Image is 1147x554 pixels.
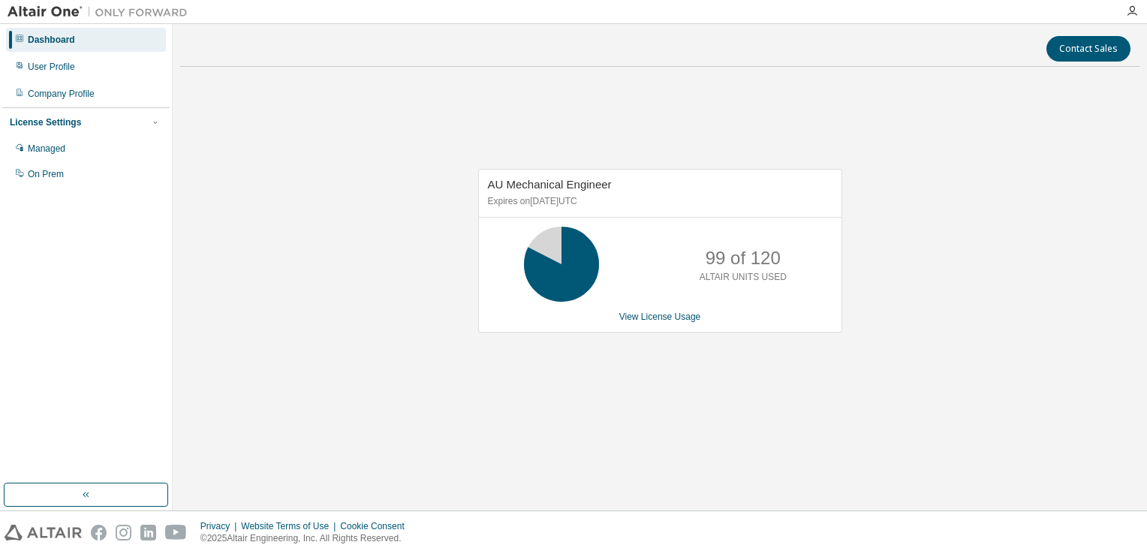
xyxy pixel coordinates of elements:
p: 99 of 120 [706,245,781,271]
img: Altair One [8,5,195,20]
div: User Profile [28,61,75,73]
div: Managed [28,143,65,155]
img: youtube.svg [165,525,187,540]
span: AU Mechanical Engineer [488,178,612,191]
p: Expires on [DATE] UTC [488,195,829,208]
img: altair_logo.svg [5,525,82,540]
p: ALTAIR UNITS USED [700,271,787,284]
div: On Prem [28,168,64,180]
div: Company Profile [28,88,95,100]
div: Website Terms of Use [241,520,340,532]
div: License Settings [10,116,81,128]
div: Privacy [200,520,241,532]
img: linkedin.svg [140,525,156,540]
img: facebook.svg [91,525,107,540]
p: © 2025 Altair Engineering, Inc. All Rights Reserved. [200,532,414,545]
div: Cookie Consent [340,520,413,532]
img: instagram.svg [116,525,131,540]
div: Dashboard [28,34,75,46]
button: Contact Sales [1046,36,1130,62]
a: View License Usage [619,312,701,322]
